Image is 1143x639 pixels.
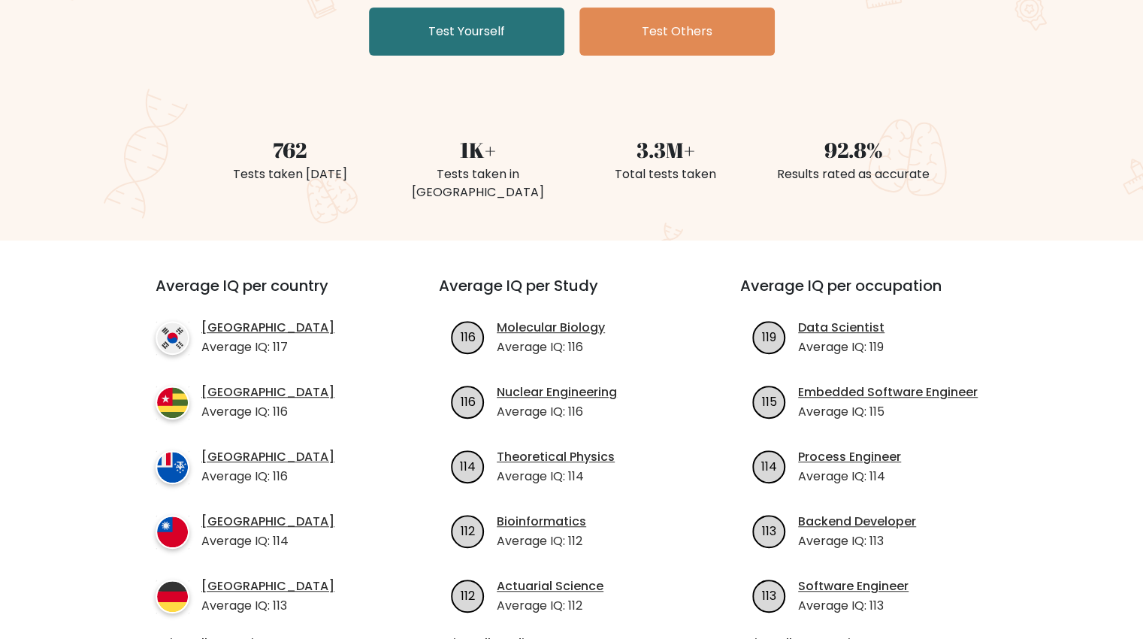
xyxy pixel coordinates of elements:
p: Average IQ: 114 [201,532,334,550]
text: 113 [762,586,776,604]
text: 115 [762,392,777,410]
a: Actuarial Science [497,577,603,595]
img: country [156,386,189,419]
div: Total tests taken [581,165,751,183]
p: Average IQ: 116 [497,403,617,421]
a: Bioinformatics [497,513,586,531]
a: Nuclear Engineering [497,383,617,401]
img: country [156,450,189,484]
text: 119 [762,328,776,345]
a: Theoretical Physics [497,448,615,466]
h3: Average IQ per country [156,277,385,313]
p: Average IQ: 116 [497,338,605,356]
p: Average IQ: 112 [497,532,586,550]
a: [GEOGRAPHIC_DATA] [201,319,334,337]
p: Average IQ: 117 [201,338,334,356]
p: Average IQ: 113 [201,597,334,615]
div: Tests taken [DATE] [205,165,375,183]
a: Test Others [579,8,775,56]
h3: Average IQ per Study [439,277,704,313]
p: Average IQ: 115 [798,403,978,421]
text: 114 [460,457,476,474]
text: 112 [461,586,475,604]
div: 762 [205,134,375,165]
a: Backend Developer [798,513,916,531]
a: [GEOGRAPHIC_DATA] [201,513,334,531]
a: Molecular Biology [497,319,605,337]
a: [GEOGRAPHIC_DATA] [201,448,334,466]
a: [GEOGRAPHIC_DATA] [201,577,334,595]
text: 112 [461,522,475,539]
a: Software Engineer [798,577,909,595]
h3: Average IQ per occupation [740,277,1005,313]
p: Average IQ: 116 [201,468,334,486]
a: Embedded Software Engineer [798,383,978,401]
p: Average IQ: 114 [497,468,615,486]
text: 116 [461,392,476,410]
a: [GEOGRAPHIC_DATA] [201,383,334,401]
div: 3.3M+ [581,134,751,165]
p: Average IQ: 113 [798,597,909,615]
div: 92.8% [769,134,939,165]
a: Test Yourself [369,8,564,56]
text: 114 [761,457,777,474]
p: Average IQ: 112 [497,597,603,615]
p: Average IQ: 116 [201,403,334,421]
text: 116 [461,328,476,345]
img: country [156,515,189,549]
a: Process Engineer [798,448,901,466]
div: Results rated as accurate [769,165,939,183]
img: country [156,580,189,613]
a: Data Scientist [798,319,884,337]
p: Average IQ: 119 [798,338,884,356]
p: Average IQ: 114 [798,468,901,486]
div: Tests taken in [GEOGRAPHIC_DATA] [393,165,563,201]
div: 1K+ [393,134,563,165]
text: 113 [762,522,776,539]
p: Average IQ: 113 [798,532,916,550]
img: country [156,321,189,355]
